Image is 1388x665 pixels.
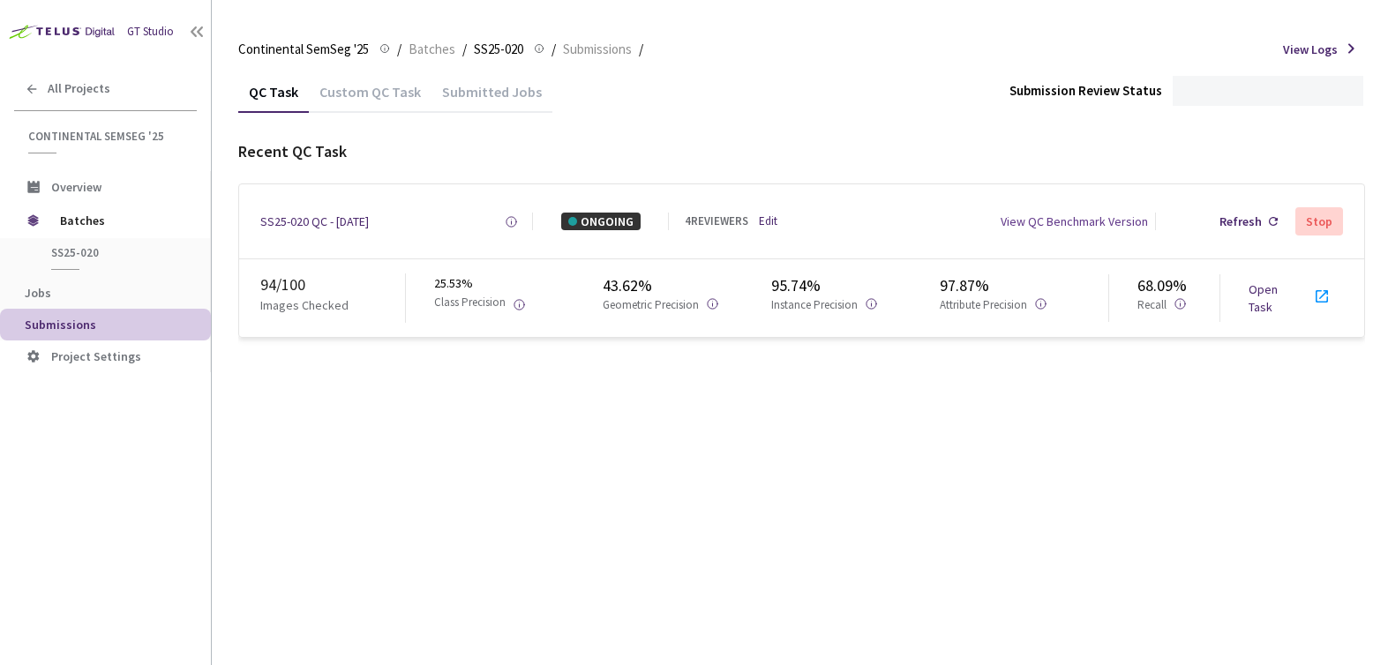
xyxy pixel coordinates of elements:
[1283,41,1338,58] span: View Logs
[771,274,940,297] div: 95.74%
[51,245,182,260] span: SS25-020
[685,213,748,230] div: 4 REVIEWERS
[759,213,777,230] a: Edit
[940,274,1108,297] div: 97.87%
[1219,213,1262,230] div: Refresh
[127,24,174,41] div: GT Studio
[563,39,632,60] span: Submissions
[1137,297,1167,314] p: Recall
[51,179,101,195] span: Overview
[405,39,459,58] a: Batches
[309,83,431,113] div: Custom QC Task
[771,297,858,314] p: Instance Precision
[48,81,110,96] span: All Projects
[639,39,643,60] li: /
[1306,214,1332,228] div: Stop
[940,297,1027,314] p: Attribute Precision
[260,213,369,230] a: SS25-020 QC - [DATE]
[60,203,181,238] span: Batches
[1249,281,1278,315] a: Open Task
[1009,81,1162,100] div: Submission Review Status
[462,39,467,60] li: /
[260,296,349,314] p: Images Checked
[409,39,455,60] span: Batches
[238,39,369,60] span: Continental SemSeg '25
[434,295,506,313] p: Class Precision
[51,348,141,364] span: Project Settings
[603,274,771,297] div: 43.62%
[1137,274,1219,297] div: 68.09%
[474,39,523,60] span: SS25-020
[397,39,401,60] li: /
[260,273,405,296] div: 94 / 100
[238,83,309,113] div: QC Task
[434,274,603,322] div: 25.53%
[559,39,635,58] a: Submissions
[28,129,186,144] span: Continental SemSeg '25
[238,140,1365,163] div: Recent QC Task
[603,297,699,314] p: Geometric Precision
[25,285,51,301] span: Jobs
[431,83,552,113] div: Submitted Jobs
[1001,213,1148,230] div: View QC Benchmark Version
[25,317,96,332] span: Submissions
[561,213,641,230] div: ONGOING
[551,39,556,60] li: /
